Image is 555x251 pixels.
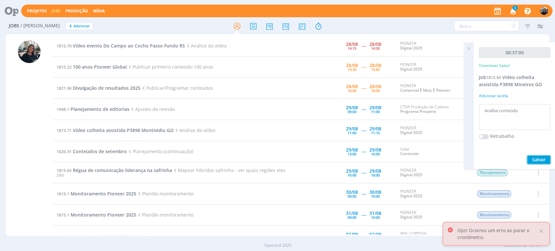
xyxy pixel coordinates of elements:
span: Plantão monitoramento [136,212,193,218]
span: Publicar/Programar conteúdos [140,85,213,91]
div: 29/08 [346,105,358,110]
div: 14:30 [348,68,356,71]
button: Projetos [25,8,49,14]
div: 18:00 [371,173,380,177]
span: Planejamento [477,169,508,176]
a: Programa Prospera [400,109,436,114]
span: 1815.65 [57,167,72,173]
label: Retrabalho [490,133,514,139]
a: Digital 2025 [400,193,422,199]
span: Publicar primeiro conteúdo 100 anos [127,64,213,70]
a: Digital 2025 [400,45,422,51]
div: 28/08 [369,63,381,68]
div: PIONEER [400,189,467,199]
div: Sobe [400,147,467,156]
span: 1815.71 [57,127,72,133]
div: 31/08 [346,211,358,216]
div: 11:00 [371,110,380,113]
span: Jobs [9,23,19,29]
a: 1817.1Monitoramento BPA 2025 [57,233,128,239]
p: Ops! Ocorreu um erro ao parar o cronômetro. [457,227,538,241]
div: 29/08 [369,148,381,152]
div: 29/08 [369,105,381,110]
a: Conteúdo [400,151,418,156]
a: 1948.1Planejamento de editorias [57,106,129,112]
span: Salvar [532,156,546,163]
button: Jobs [49,8,63,14]
div: 02/09 [346,232,358,237]
span: ----- [361,212,366,218]
span: Vídeo colheita assistida P3898 Montividiu GO [73,127,174,133]
div: 16:00 [348,89,356,92]
a: 1815.70Vídeo evento Do Campo ao Cocho Passo Fundo RS [57,43,185,49]
input: Busca [454,21,519,31]
div: PIONEER [400,210,467,220]
span: 1815.22 [57,64,72,70]
span: Monitoramento [477,190,511,197]
div: 14:15 [348,46,356,50]
a: 1815.22100 anos Pioneer Global [57,64,127,70]
div: 14:30 [371,46,380,50]
span: Monitoramento Pioneer 2025 [71,191,136,197]
div: 18:00 [371,89,380,92]
div: PIONEER [400,62,467,72]
div: 31/08 [369,211,381,216]
span: Monitoramento [477,211,511,218]
span: Monitoramento BPA 2025 [71,233,128,239]
span: Plantão monitoramento [136,191,193,197]
button: +Adicionar [66,23,92,30]
span: Mapear híbridos safrinha - ver quais regiões eles são [57,167,285,178]
button: Salvar [527,156,550,164]
a: Mídia [93,8,105,14]
div: 09:00 [348,110,356,113]
span: 1626.31 [57,149,72,154]
div: 29/08 [346,126,358,131]
span: ----- [361,191,366,197]
span: Régua de comunicação liderança na safrinha [73,167,172,173]
span: 1815.1 [57,212,69,218]
span: ----- [361,43,366,49]
div: 28/08 [369,84,381,89]
img: M [18,40,41,63]
div: 09:00 [348,194,356,198]
a: 1821.96Divulgação de resultados 2025 [57,85,140,91]
div: 29/08 [346,169,358,173]
span: ----- [361,106,366,112]
div: 02/09 [369,232,381,237]
span: 3 [512,6,518,10]
a: Comercial É Mais É Pioneer [400,87,450,93]
span: ----- [361,169,366,176]
div: 28/08 [346,84,358,89]
a: 1815.1Monitoramento Pioneer 2025 [57,191,136,197]
div: CTVA Produção de Cultivos [400,105,467,114]
a: Digital 2025 [400,214,422,220]
button: Produção [63,8,90,14]
a: 1815.1Monitoramento Pioneer 2025 [57,212,136,218]
a: 1815.71Vídeo colheita assistida P3898 Montividiu GO [57,127,174,133]
span: Vídeo colheita assistida P3898 Mineiros GO [479,74,542,87]
img: M [540,7,548,15]
div: 30/08 [369,190,381,194]
span: Vídeo evento Do Campo ao Cocho Passo Fundo RS [73,43,185,49]
span: 1815.1 [57,191,69,197]
div: Adicionar tarefa [479,93,550,99]
div: 28/08 [369,42,381,46]
div: 10:00 [371,216,380,219]
span: ----- [361,64,366,70]
div: 30/08 [346,190,358,194]
div: PIONEER [400,84,467,93]
span: / [PERSON_NAME] [20,23,60,29]
a: 1815.65Régua de comunicação liderança na safrinha [57,167,172,173]
span: 1948.1 [57,106,69,112]
div: 29/08 [369,126,381,131]
span: ----- [361,85,366,91]
span: Adicionar [73,24,90,28]
span: 1817.1 [57,233,69,239]
span: Monitoramento [128,233,167,239]
a: Jobs [51,8,61,14]
span: Monitoramento Pioneer 2025 [71,212,136,218]
span: ----- [361,148,366,154]
span: ----- [361,233,366,239]
a: Produção [65,8,88,14]
div: 13:00 [348,152,356,156]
